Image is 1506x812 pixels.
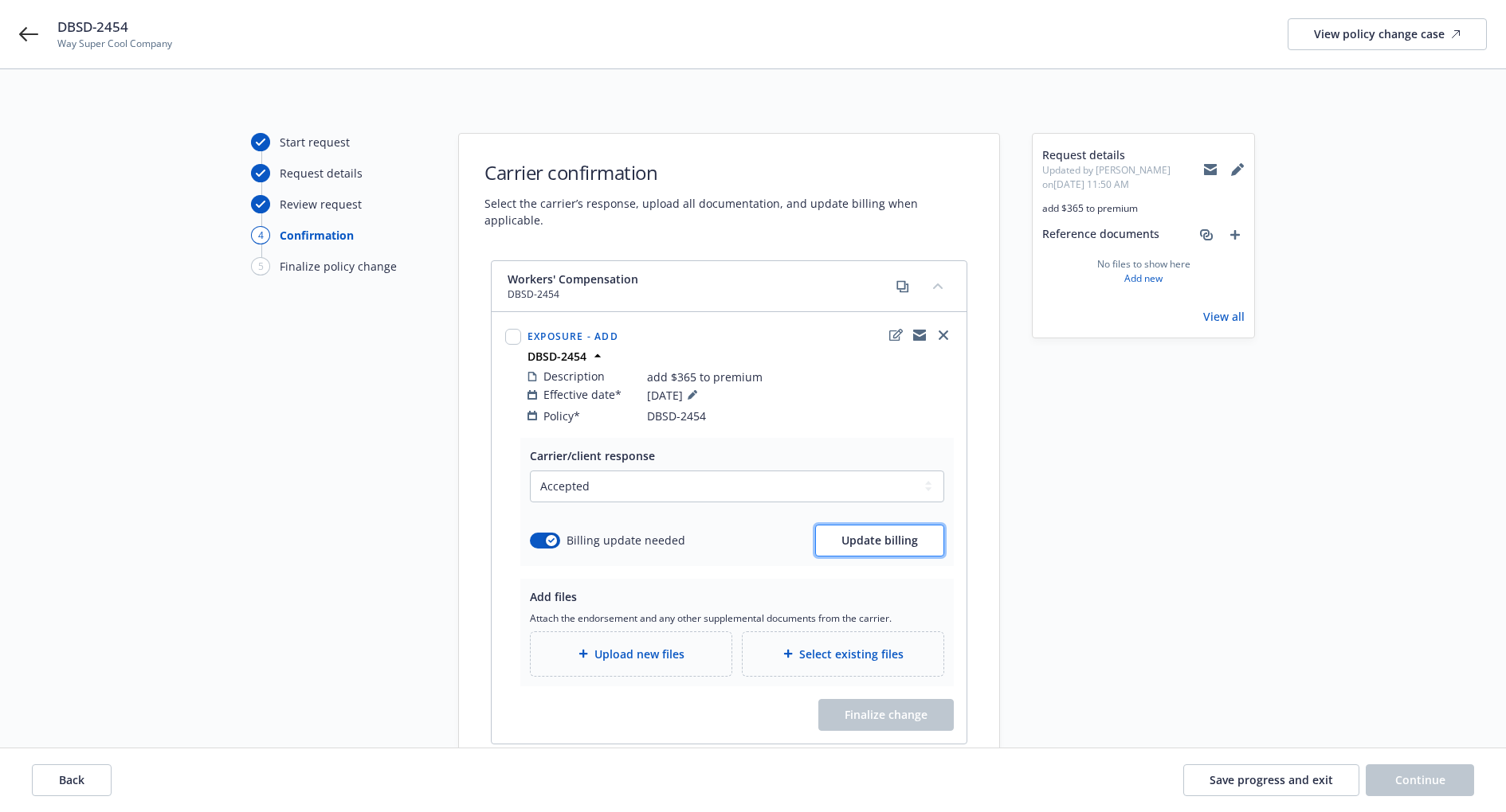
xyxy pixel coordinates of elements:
button: Continue [1366,764,1474,796]
span: Add files [530,589,577,604]
button: Update billing [815,525,944,556]
span: Updated by [PERSON_NAME] on [DATE] 11:50 AM [1042,163,1203,192]
span: add $365 to premium [647,369,763,385]
span: Save progress and exit [1210,772,1333,787]
a: View all [1203,308,1245,325]
a: associate [1197,225,1216,244]
span: Select the carrier’s response, upload all documentation, and update billing when applicable. [484,195,974,228]
a: copy [893,277,912,296]
span: Description [543,368,605,385]
div: Select existing files [742,631,944,677]
span: Policy* [543,408,580,424]
span: Finalize change [845,707,928,722]
div: Start request [280,134,350,150]
div: Request details [280,165,363,182]
span: Effective date* [543,386,622,403]
button: Back [32,764,112,796]
button: Save progress and exit [1183,764,1359,796]
span: add $365 to premium [1042,201,1245,216]
span: Attach the endorsement and any other supplemental documents from the carrier. [530,611,944,625]
span: Workers' Compensation [508,271,638,287]
span: Request details [1042,146,1203,163]
span: Carrier/client response [530,448,655,463]
a: close [934,326,953,345]
span: Upload new files [594,646,684,662]
a: Add new [1124,271,1163,286]
div: 4 [251,226,270,244]
div: View policy change case [1314,19,1461,49]
span: Continue [1395,772,1445,787]
div: Confirmation [280,227,354,244]
span: Reference documents [1042,225,1159,244]
span: Update billing [841,533,918,548]
span: Way Super Cool Company [57,37,172,51]
span: Back [59,772,84,787]
div: 5 [251,257,270,275]
div: Finalize policy change [280,258,397,275]
span: Billing update needed [567,532,685,548]
button: collapse content [925,273,951,299]
span: DBSD-2454 [508,287,638,302]
strong: DBSD-2454 [527,349,586,364]
div: Upload new files [530,631,732,677]
h1: Carrier confirmation [484,159,974,185]
span: Exposure - Add [527,330,618,343]
span: No files to show here [1097,257,1190,271]
a: View policy change case [1288,18,1487,50]
span: [DATE] [647,385,702,404]
a: copyLogging [910,326,929,345]
div: Workers' CompensationDBSD-2454copycollapse content [492,261,967,312]
a: add [1226,225,1245,244]
span: Finalize change [818,699,954,731]
span: DBSD-2454 [57,18,172,37]
div: Review request [280,196,362,213]
span: Select existing files [799,646,904,662]
span: DBSD-2454 [647,408,706,424]
a: edit [886,326,905,345]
